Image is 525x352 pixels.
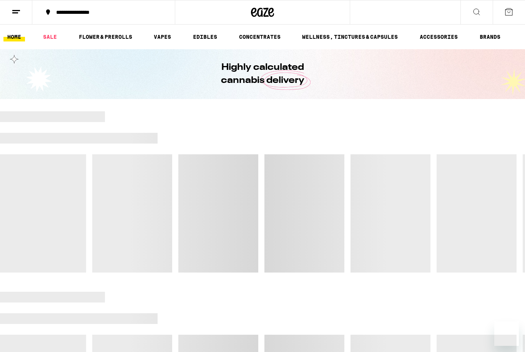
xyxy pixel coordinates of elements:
iframe: Button to launch messaging window [494,321,519,346]
a: VAPES [150,32,175,41]
a: ACCESSORIES [416,32,462,41]
a: BRANDS [476,32,504,41]
a: FLOWER & PREROLLS [75,32,136,41]
a: EDIBLES [189,32,221,41]
h1: Highly calculated cannabis delivery [199,61,326,87]
a: SALE [39,32,61,41]
a: WELLNESS, TINCTURES & CAPSULES [298,32,402,41]
a: CONCENTRATES [235,32,284,41]
a: HOME [3,32,25,41]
